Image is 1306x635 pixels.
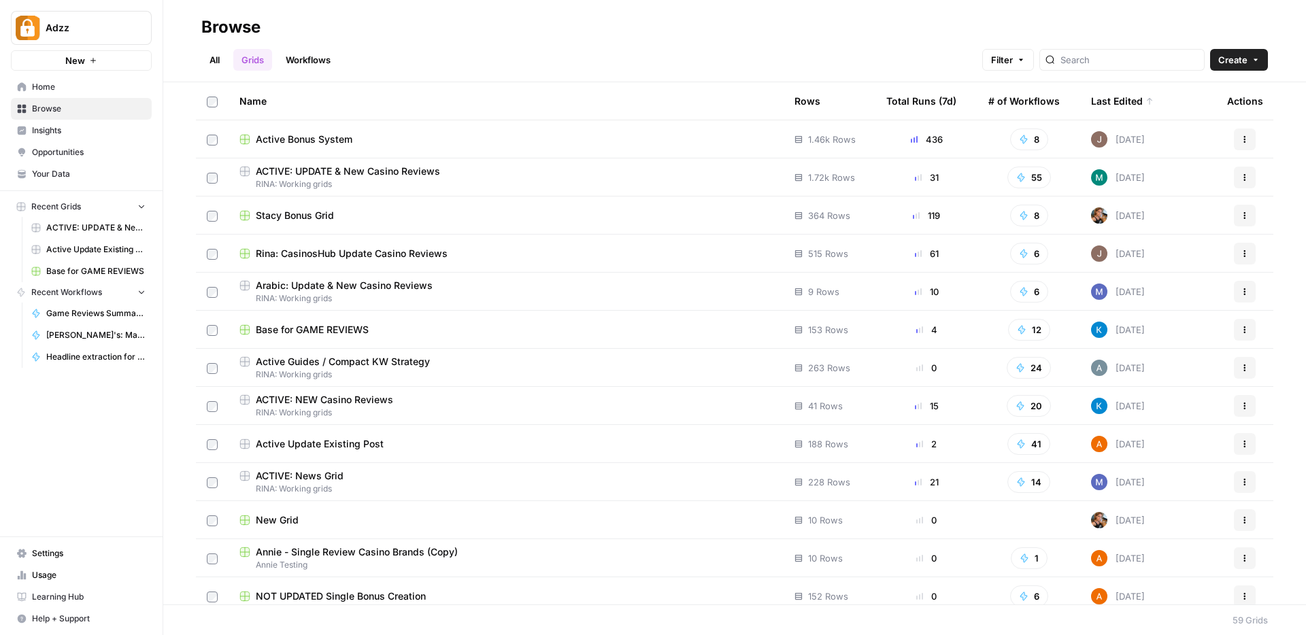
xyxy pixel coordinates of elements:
a: NOT UPDATED Single Bonus Creation [239,589,773,603]
button: Recent Workflows [11,282,152,303]
span: New Grid [256,513,299,527]
div: 2 [886,437,967,451]
span: Stacy Bonus Grid [256,209,334,222]
span: RINA: Working grids [239,178,773,190]
button: 6 [1010,243,1048,264]
button: Recent Grids [11,196,152,217]
a: [PERSON_NAME]'s: MasterFlow read from grid Game Reviews [25,324,152,346]
span: 153 Rows [808,323,848,337]
div: [DATE] [1091,398,1145,414]
div: [DATE] [1091,588,1145,604]
span: Recent Grids [31,201,81,213]
button: 55 [1007,167,1051,188]
span: 263 Rows [808,361,850,375]
a: Your Data [11,163,152,185]
a: Game Reviews Summary Text [25,303,152,324]
div: 31 [886,171,967,184]
div: [DATE] [1091,131,1145,148]
a: Learning Hub [11,586,152,608]
img: nmxawk7762aq8nwt4bciot6986w0 [1091,474,1107,490]
a: Base for GAME REVIEWS [239,323,773,337]
img: 1uqwqwywk0hvkeqipwlzjk5gjbnq [1091,588,1107,604]
a: Grids [233,49,272,71]
span: 9 Rows [808,285,839,298]
a: Arabic: Update & New Casino ReviewsRINA: Working grids [239,279,773,305]
a: Active Bonus System [239,133,773,146]
span: Annie - Single Review Casino Brands (Copy) [256,545,458,559]
a: All [201,49,228,71]
button: 41 [1007,433,1050,455]
img: 1uqwqwywk0hvkeqipwlzjk5gjbnq [1091,436,1107,452]
span: Browse [32,103,146,115]
a: Rina: CasinosHub Update Casino Reviews [239,247,773,260]
span: Arabic: Update & New Casino Reviews [256,279,433,292]
a: Active Guides / Compact KW StrategyRINA: Working grids [239,355,773,381]
a: Stacy Bonus Grid [239,209,773,222]
span: Annie Testing [239,559,773,571]
span: 364 Rows [808,209,850,222]
span: Create [1218,53,1248,67]
div: 61 [886,247,967,260]
div: 436 [886,133,967,146]
span: Rina: CasinosHub Update Casino Reviews [256,247,448,260]
div: Last Edited [1091,82,1154,120]
div: Name [239,82,773,120]
span: Home [32,81,146,93]
span: 188 Rows [808,437,848,451]
span: ACTIVE: News Grid [256,469,344,483]
button: 6 [1010,585,1048,607]
span: Filter [991,53,1013,67]
div: 0 [886,361,967,375]
span: Active Bonus System [256,133,352,146]
img: iwdyqet48crsyhqvxhgywfzfcsin [1091,398,1107,414]
span: Active Update Existing Post [256,437,384,451]
img: 1uqwqwywk0hvkeqipwlzjk5gjbnq [1091,550,1107,566]
div: 4 [886,323,967,337]
span: Insights [32,124,146,137]
div: [DATE] [1091,550,1145,566]
span: Usage [32,569,146,581]
div: [DATE] [1091,169,1145,186]
div: [DATE] [1091,207,1145,224]
div: # of Workflows [988,82,1060,120]
img: iwdyqet48crsyhqvxhgywfzfcsin [1091,322,1107,338]
span: ACTIVE: UPDATE & New Casino Reviews [46,222,146,234]
span: 228 Rows [808,475,850,489]
div: 0 [886,513,967,527]
div: [DATE] [1091,436,1145,452]
div: [DATE] [1091,322,1145,338]
span: 41 Rows [808,399,843,413]
span: Recent Workflows [31,286,102,298]
span: 515 Rows [808,247,848,260]
a: Insights [11,120,152,141]
span: Opportunities [32,146,146,158]
span: Active Update Existing Post [46,243,146,256]
button: Help + Support [11,608,152,630]
button: 12 [1008,319,1050,341]
button: 14 [1007,471,1050,493]
span: RINA: Working grids [239,368,773,381]
a: Home [11,76,152,98]
a: Headline extraction for grid [25,346,152,368]
div: [DATE] [1091,474,1145,490]
button: 8 [1010,205,1048,226]
span: Your Data [32,168,146,180]
span: 152 Rows [808,589,848,603]
div: 15 [886,399,967,413]
div: Total Runs (7d) [886,82,956,120]
button: 1 [1011,547,1048,569]
img: slv4rmlya7xgt16jt05r5wgtlzht [1091,169,1107,186]
a: Browse [11,98,152,120]
span: 1.46k Rows [808,133,856,146]
a: Usage [11,564,152,586]
div: 59 Grids [1233,613,1268,627]
button: Filter [982,49,1034,71]
img: qk6vosqy2sb4ovvtvs3gguwethpi [1091,245,1107,262]
span: Base for GAME REVIEWS [256,323,369,337]
img: nmxawk7762aq8nwt4bciot6986w0 [1091,284,1107,300]
div: 0 [886,551,967,565]
a: ACTIVE: News GridRINA: Working grids [239,469,773,495]
img: nwfydx8388vtdjnj28izaazbsiv8 [1091,512,1107,528]
a: Settings [11,543,152,564]
a: Active Update Existing Post [239,437,773,451]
